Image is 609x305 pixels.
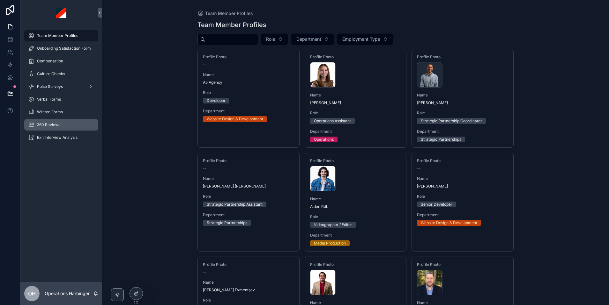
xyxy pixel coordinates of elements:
[417,110,508,116] span: Role
[203,194,294,199] span: Role
[412,153,514,252] a: Profile Photo--Name[PERSON_NAME]RoleSenior DeveloperDepartmentWebsite Design & Development
[417,100,508,105] span: [PERSON_NAME]
[203,280,294,285] span: Name
[37,46,91,51] span: Onboarding Satisfaction Form
[24,43,98,54] a: Onboarding Satisfaction Form
[266,36,275,42] span: Role
[37,59,63,64] span: Compensation
[310,129,401,134] span: Department
[203,212,294,217] span: Department
[310,196,401,202] span: Name
[37,71,65,76] span: Culture Checks
[203,158,294,163] span: Profile Photo
[24,106,98,118] a: Written Forms
[37,33,78,38] span: Team Member Profiles
[310,54,401,60] span: Profile Photo
[296,36,321,42] span: Department
[203,80,294,85] span: A5 Agency
[56,8,66,18] img: App logo
[314,222,352,228] div: Videographer / Editor
[37,135,78,140] span: Exit Interview Analysis
[417,194,508,199] span: Role
[310,262,401,267] span: Profile Photo
[342,36,380,42] span: Employment Type
[421,202,452,207] div: Senior Developer
[207,98,226,103] div: Developer
[421,220,477,226] div: Website Design & Development
[417,166,421,171] span: --
[310,158,401,163] span: Profile Photo
[207,220,247,226] div: Strategic Partnerships
[417,262,508,267] span: Profile Photo
[417,176,508,181] span: Name
[205,10,253,17] span: Team Member Profiles
[291,33,334,45] button: Select Button
[417,158,508,163] span: Profile Photo
[37,84,63,89] span: Pulse Surveys
[197,10,253,17] a: Team Member Profiles
[314,240,346,246] div: Media Production
[203,184,294,189] span: [PERSON_NAME] [PERSON_NAME]
[24,119,98,131] a: 360 Reviews
[20,25,102,152] div: scrollable content
[24,30,98,41] a: Team Member Profiles
[203,54,294,60] span: Profile Photo
[310,233,401,238] span: Department
[314,137,334,142] div: Operations
[24,68,98,80] a: Culture Checks
[421,118,482,124] div: Strategic Partnership Coordinator
[310,214,401,219] span: Role
[37,97,61,102] span: Verbal Forms
[197,153,300,252] a: Profile Photo--Name[PERSON_NAME] [PERSON_NAME]RoleStrategic Partnership AssistantDepartmentStrate...
[310,100,401,105] span: [PERSON_NAME]
[310,204,401,209] span: Aiden RdL
[305,153,407,252] a: Profile PhotoNameAiden RdLRoleVideographer / EditorDepartmentMedia Production
[203,287,294,293] span: [PERSON_NAME] Evmentsev
[45,290,90,297] p: Operations Harbinger
[203,262,294,267] span: Profile Photo
[412,49,514,148] a: Profile PhotoName[PERSON_NAME]RoleStrategic Partnership CoordinatorDepartmentStrategic Partnerships
[207,116,263,122] div: Website Design & Development
[310,110,401,116] span: Role
[314,118,351,124] div: Operations Assistant
[203,270,207,275] span: --
[37,122,60,127] span: 360 Reviews
[207,202,263,207] div: Strategic Partnership Assistant
[417,212,508,217] span: Department
[203,176,294,181] span: Name
[305,49,407,148] a: Profile PhotoName[PERSON_NAME]RoleOperations AssistantDepartmentOperations
[203,166,207,171] span: --
[24,55,98,67] a: Compensation
[417,184,508,189] span: [PERSON_NAME]
[421,137,461,142] div: Strategic Partnerships
[203,62,207,67] span: --
[417,54,508,60] span: Profile Photo
[310,93,401,98] span: Name
[28,290,36,297] span: OH
[37,110,63,115] span: Written Forms
[203,298,294,303] span: Role
[197,20,266,29] h1: Team Member Profiles
[24,132,98,143] a: Exit Interview Analysis
[24,94,98,105] a: Verbal Forms
[24,81,98,92] a: Pulse Surveys
[337,33,393,45] button: Select Button
[203,109,294,114] span: Department
[203,90,294,95] span: Role
[261,33,288,45] button: Select Button
[197,49,300,148] a: Profile Photo--NameA5 AgencyRoleDeveloperDepartmentWebsite Design & Development
[417,93,508,98] span: Name
[203,72,294,77] span: Name
[417,129,508,134] span: Department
